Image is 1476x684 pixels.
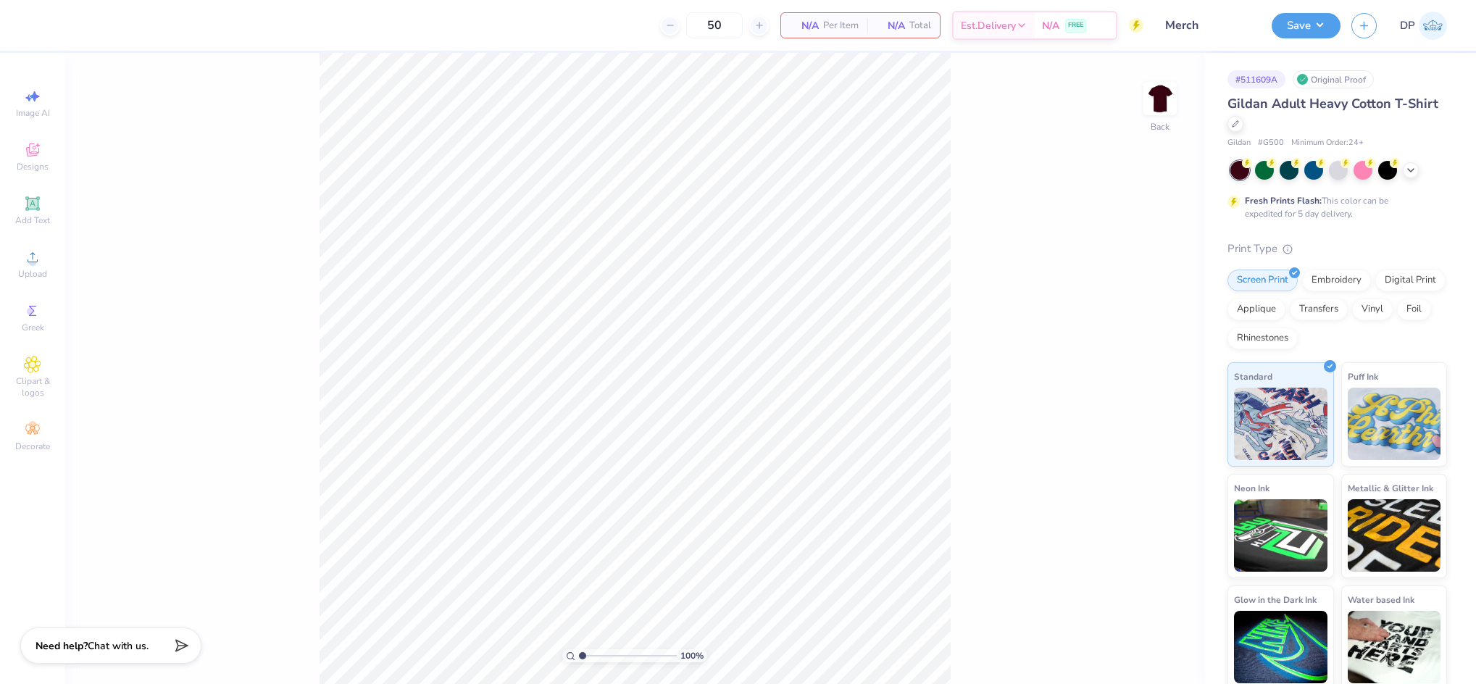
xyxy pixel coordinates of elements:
[1400,17,1415,34] span: DP
[1042,18,1059,33] span: N/A
[909,18,931,33] span: Total
[1348,480,1433,496] span: Metallic & Glitter Ink
[1227,137,1251,149] span: Gildan
[961,18,1016,33] span: Est. Delivery
[876,18,905,33] span: N/A
[1245,194,1423,220] div: This color can be expedited for 5 day delivery.
[7,375,58,399] span: Clipart & logos
[18,268,47,280] span: Upload
[1245,195,1322,207] strong: Fresh Prints Flash:
[1227,241,1447,257] div: Print Type
[16,107,50,119] span: Image AI
[15,441,50,452] span: Decorate
[1234,388,1327,460] img: Standard
[1397,299,1431,320] div: Foil
[1291,137,1364,149] span: Minimum Order: 24 +
[1302,270,1371,291] div: Embroidery
[1348,388,1441,460] img: Puff Ink
[36,639,88,653] strong: Need help?
[1272,13,1341,38] button: Save
[1227,328,1298,349] div: Rhinestones
[1146,84,1175,113] img: Back
[1068,20,1083,30] span: FREE
[1234,499,1327,572] img: Neon Ink
[15,214,50,226] span: Add Text
[790,18,819,33] span: N/A
[1348,611,1441,683] img: Water based Ink
[1419,12,1447,40] img: Darlene Padilla
[1348,369,1378,384] span: Puff Ink
[686,12,743,38] input: – –
[1234,592,1317,607] span: Glow in the Dark Ink
[1227,299,1285,320] div: Applique
[1234,369,1272,384] span: Standard
[1348,592,1414,607] span: Water based Ink
[1400,12,1447,40] a: DP
[1352,299,1393,320] div: Vinyl
[1234,480,1269,496] span: Neon Ink
[1375,270,1446,291] div: Digital Print
[680,649,704,662] span: 100 %
[1234,611,1327,683] img: Glow in the Dark Ink
[22,322,44,333] span: Greek
[1227,95,1438,112] span: Gildan Adult Heavy Cotton T-Shirt
[1227,270,1298,291] div: Screen Print
[1227,70,1285,88] div: # 511609A
[1348,499,1441,572] img: Metallic & Glitter Ink
[1154,11,1261,40] input: Untitled Design
[1258,137,1284,149] span: # G500
[1293,70,1374,88] div: Original Proof
[1290,299,1348,320] div: Transfers
[1151,120,1169,133] div: Back
[88,639,149,653] span: Chat with us.
[17,161,49,172] span: Designs
[823,18,859,33] span: Per Item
